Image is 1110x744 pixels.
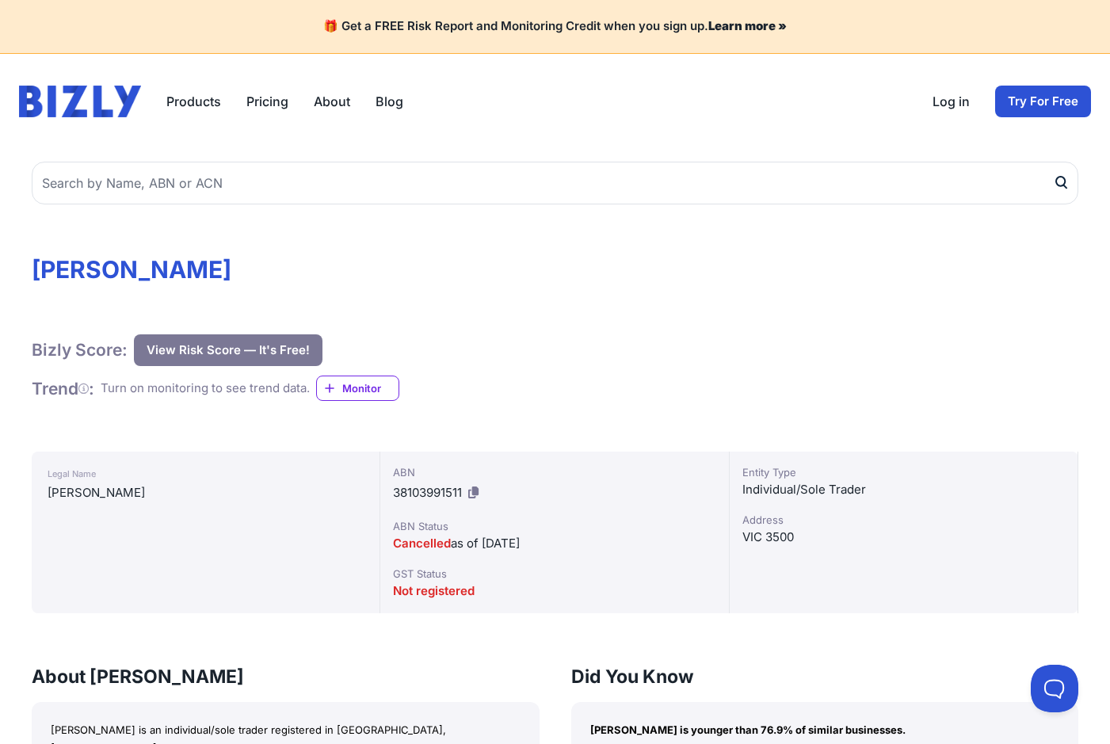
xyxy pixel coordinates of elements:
div: as of [DATE] [393,534,715,553]
h3: About [PERSON_NAME] [32,664,540,689]
span: Cancelled [393,536,451,551]
h1: Bizly Score: [32,339,128,361]
div: Entity Type [742,464,1065,480]
div: Turn on monitoring to see trend data. [101,380,310,398]
a: Learn more » [708,18,787,33]
button: Products [166,92,221,111]
div: Address [742,512,1065,528]
a: Blog [376,92,403,111]
h1: Trend : [32,378,94,399]
a: Try For Free [995,86,1091,117]
div: Legal Name [48,464,364,483]
h3: Did You Know [571,664,1079,689]
div: [PERSON_NAME] [48,483,364,502]
input: Search by Name, ABN or ACN [32,162,1078,204]
h1: [PERSON_NAME] [32,255,1078,284]
iframe: Toggle Customer Support [1031,665,1078,712]
div: ABN [393,464,715,480]
button: View Risk Score — It's Free! [134,334,322,366]
a: Log in [933,92,970,111]
span: Monitor [342,380,399,396]
span: 38103991511 [393,485,462,500]
h4: 🎁 Get a FREE Risk Report and Monitoring Credit when you sign up. [19,19,1091,34]
a: Pricing [246,92,288,111]
div: Individual/Sole Trader [742,480,1065,499]
span: Not registered [393,583,475,598]
p: [PERSON_NAME] is younger than 76.9% of similar businesses. [590,721,1060,739]
a: Monitor [316,376,399,401]
div: GST Status [393,566,715,582]
a: About [314,92,350,111]
div: ABN Status [393,518,715,534]
div: VIC 3500 [742,528,1065,547]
